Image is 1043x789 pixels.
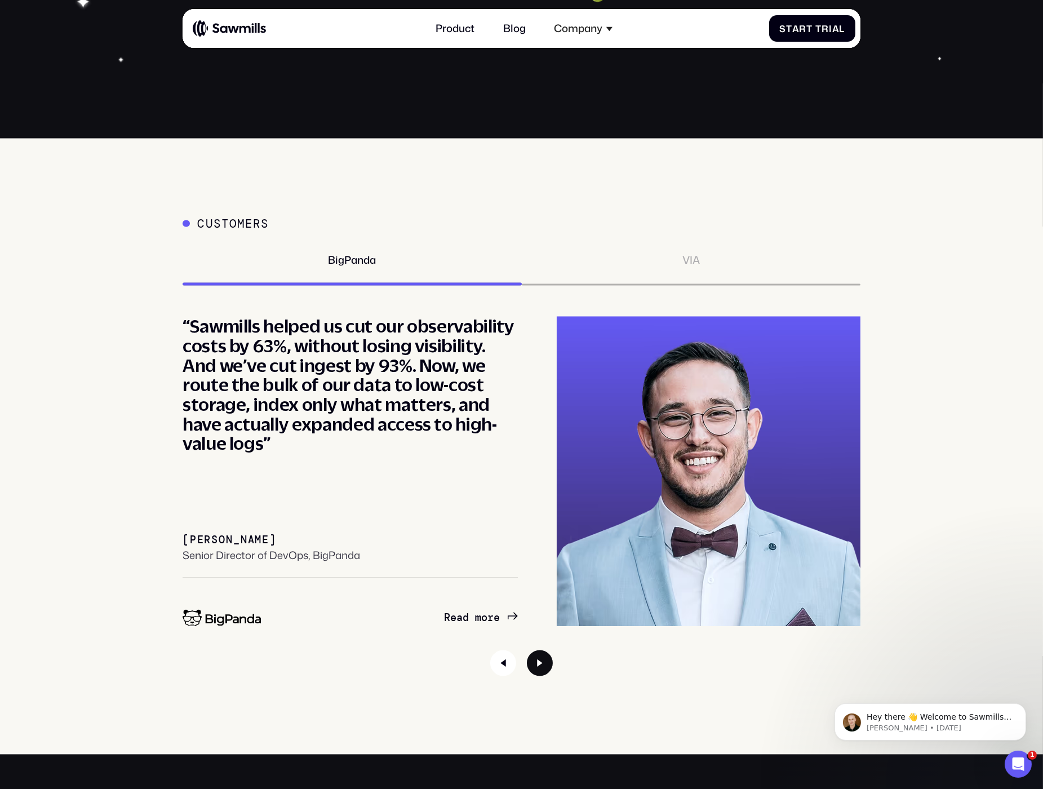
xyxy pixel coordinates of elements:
span: r [487,611,494,624]
span: T [815,23,822,34]
span: a [832,23,840,34]
span: r [800,23,807,34]
span: e [450,611,456,624]
div: Company [547,14,621,42]
a: Product [428,14,482,42]
span: a [792,23,800,34]
iframe: Intercom live chat [1005,751,1032,778]
span: i [829,23,832,34]
div: [PERSON_NAME] [183,534,277,546]
div: BigPanda [328,254,376,266]
a: Blog [495,14,534,42]
span: l [839,23,845,34]
span: a [456,611,463,624]
span: o [481,611,487,624]
div: Previous slide [490,650,516,676]
span: t [806,23,813,34]
a: StartTrial [769,15,855,42]
span: S [779,23,786,34]
span: r [822,23,829,34]
iframe: Intercom notifications message [818,680,1043,759]
div: Customers [198,216,269,231]
div: Next slide [527,650,553,676]
div: 1 / 2 [183,316,860,626]
div: Company [554,22,602,34]
span: d [463,611,469,624]
span: t [786,23,792,34]
div: “Sawmills helped us cut our observability costs by 63%, without losing visibility. And we’ve cut ... [183,316,518,453]
span: m [475,611,481,624]
a: Readmore [444,611,518,624]
span: e [494,611,500,624]
span: 1 [1028,751,1037,760]
div: VIA [682,254,700,266]
span: R [444,611,450,624]
div: Senior Director of DevOps, BigPanda [183,549,360,561]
